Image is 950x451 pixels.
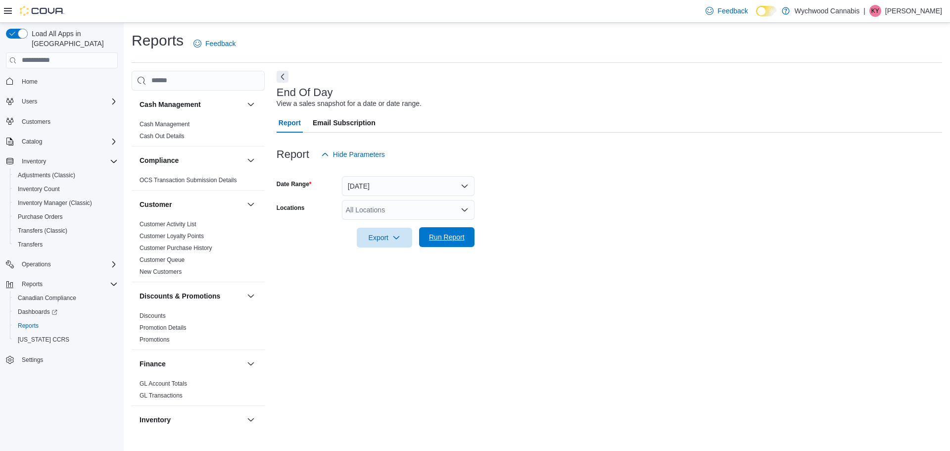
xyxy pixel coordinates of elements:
[18,353,118,366] span: Settings
[14,320,118,332] span: Reports
[277,149,309,160] h3: Report
[140,176,237,184] span: OCS Transaction Submission Details
[277,204,305,212] label: Locations
[313,113,376,133] span: Email Subscription
[18,308,57,316] span: Dashboards
[18,155,50,167] button: Inventory
[14,169,79,181] a: Adjustments (Classic)
[18,136,46,148] button: Catalog
[205,39,236,49] span: Feedback
[756,16,757,17] span: Dark Mode
[245,99,257,110] button: Cash Management
[333,150,385,159] span: Hide Parameters
[140,221,196,228] a: Customer Activity List
[277,99,422,109] div: View a sales snapshot for a date or date range.
[2,352,122,367] button: Settings
[2,277,122,291] button: Reports
[140,232,204,240] span: Customer Loyalty Points
[18,171,75,179] span: Adjustments (Classic)
[2,135,122,149] button: Catalog
[756,6,777,16] input: Dark Mode
[22,138,42,146] span: Catalog
[14,211,118,223] span: Purchase Orders
[140,200,243,209] button: Customer
[10,182,122,196] button: Inventory Count
[10,333,122,347] button: [US_STATE] CCRS
[277,87,333,99] h3: End Of Day
[419,227,475,247] button: Run Report
[717,6,748,16] span: Feedback
[14,292,118,304] span: Canadian Compliance
[22,78,38,86] span: Home
[245,358,257,370] button: Finance
[14,334,73,346] a: [US_STATE] CCRS
[140,324,187,331] a: Promotion Details
[18,76,42,88] a: Home
[18,96,118,107] span: Users
[18,227,67,235] span: Transfers (Classic)
[14,183,118,195] span: Inventory Count
[140,312,166,320] span: Discounts
[140,291,220,301] h3: Discounts & Promotions
[140,245,212,251] a: Customer Purchase History
[14,211,67,223] a: Purchase Orders
[140,256,185,263] a: Customer Queue
[140,392,183,399] a: GL Transactions
[140,392,183,400] span: GL Transactions
[363,228,406,248] span: Export
[18,116,54,128] a: Customers
[140,133,185,140] a: Cash Out Details
[2,257,122,271] button: Operations
[277,180,312,188] label: Date Range
[132,118,265,146] div: Cash Management
[317,145,389,164] button: Hide Parameters
[14,225,118,237] span: Transfers (Classic)
[22,356,43,364] span: Settings
[2,95,122,108] button: Users
[18,336,69,344] span: [US_STATE] CCRS
[18,354,47,366] a: Settings
[22,280,43,288] span: Reports
[140,121,190,128] a: Cash Management
[18,258,55,270] button: Operations
[869,5,881,17] div: Kristina Yin
[245,154,257,166] button: Compliance
[140,233,204,240] a: Customer Loyalty Points
[461,206,469,214] button: Open list of options
[18,294,76,302] span: Canadian Compliance
[22,98,37,105] span: Users
[140,100,201,109] h3: Cash Management
[140,336,170,343] a: Promotions
[22,118,50,126] span: Customers
[18,278,47,290] button: Reports
[10,210,122,224] button: Purchase Orders
[702,1,752,21] a: Feedback
[140,244,212,252] span: Customer Purchase History
[245,199,257,210] button: Customer
[10,196,122,210] button: Inventory Manager (Classic)
[342,176,475,196] button: [DATE]
[28,29,118,49] span: Load All Apps in [GEOGRAPHIC_DATA]
[863,5,865,17] p: |
[18,155,118,167] span: Inventory
[245,414,257,426] button: Inventory
[18,258,118,270] span: Operations
[140,312,166,319] a: Discounts
[10,238,122,251] button: Transfers
[14,197,118,209] span: Inventory Manager (Classic)
[14,306,118,318] span: Dashboards
[132,31,184,50] h1: Reports
[6,70,118,393] nav: Complex example
[140,268,182,275] a: New Customers
[14,183,64,195] a: Inventory Count
[22,157,46,165] span: Inventory
[10,319,122,333] button: Reports
[140,100,243,109] button: Cash Management
[20,6,64,16] img: Cova
[140,200,172,209] h3: Customer
[10,168,122,182] button: Adjustments (Classic)
[10,305,122,319] a: Dashboards
[795,5,859,17] p: Wychwood Cannabis
[132,218,265,282] div: Customer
